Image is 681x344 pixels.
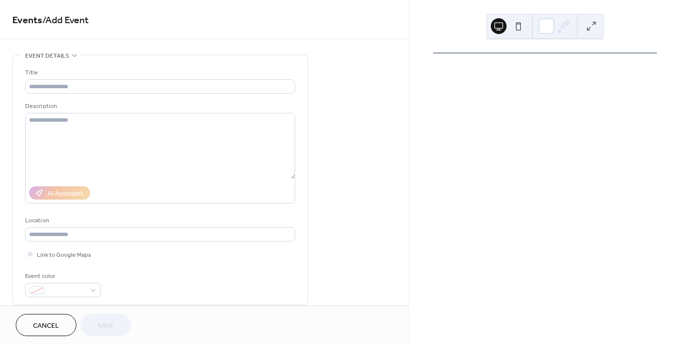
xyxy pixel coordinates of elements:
span: Cancel [33,321,59,331]
span: / Add Event [42,11,89,30]
div: Description [25,101,293,111]
a: Events [12,11,42,30]
div: Event color [25,271,99,281]
span: Link to Google Maps [37,250,91,260]
button: Cancel [16,314,76,336]
div: Title [25,68,293,78]
div: Location [25,215,293,226]
span: Event details [25,51,69,61]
